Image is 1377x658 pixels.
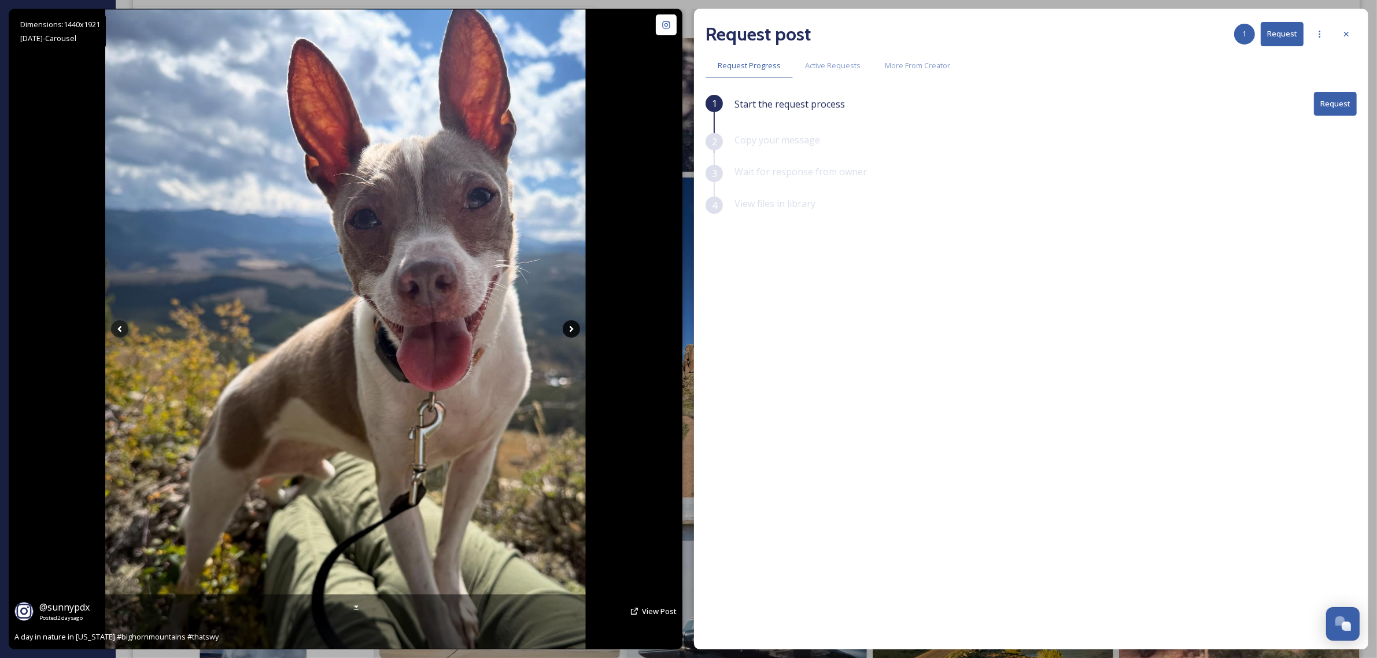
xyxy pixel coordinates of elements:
span: More From Creator [885,60,950,71]
span: Request Progress [718,60,781,71]
span: A day in nature in [US_STATE] #bighornmountains #thatswy [14,631,219,642]
h2: Request post [706,20,811,48]
button: Request [1314,92,1357,116]
span: Wait for response from owner [734,165,867,178]
span: [DATE] - Carousel [20,33,76,43]
span: View files in library [734,197,815,210]
span: 4 [712,198,717,212]
span: Active Requests [805,60,861,71]
span: 1 [712,97,717,110]
button: Open Chat [1326,607,1360,641]
span: 3 [712,167,717,180]
span: Dimensions: 1440 x 1921 [20,19,100,29]
img: A day in nature in Wyoming #bighornmountains #thatswy [105,9,586,649]
span: Start the request process [734,97,845,111]
span: Copy your message [734,134,820,146]
span: 2 [712,135,717,149]
a: View Post [642,606,677,617]
button: Request [1261,22,1304,46]
span: @ sunnypdx [39,601,90,613]
a: @sunnypdx [39,600,90,614]
span: Posted 2 days ago [39,614,90,622]
span: 1 [1243,28,1247,39]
